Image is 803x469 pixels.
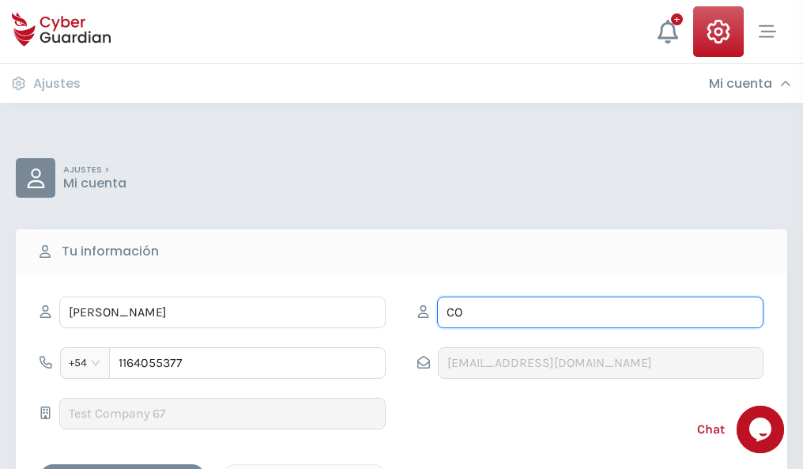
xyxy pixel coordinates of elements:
[33,76,81,92] h3: Ajustes
[737,406,787,453] iframe: chat widget
[709,76,791,92] div: Mi cuenta
[671,13,683,25] div: +
[62,242,159,261] b: Tu información
[63,165,126,176] p: AJUSTES >
[69,351,101,375] span: +54
[63,176,126,191] p: Mi cuenta
[709,76,772,92] h3: Mi cuenta
[697,420,725,439] span: Chat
